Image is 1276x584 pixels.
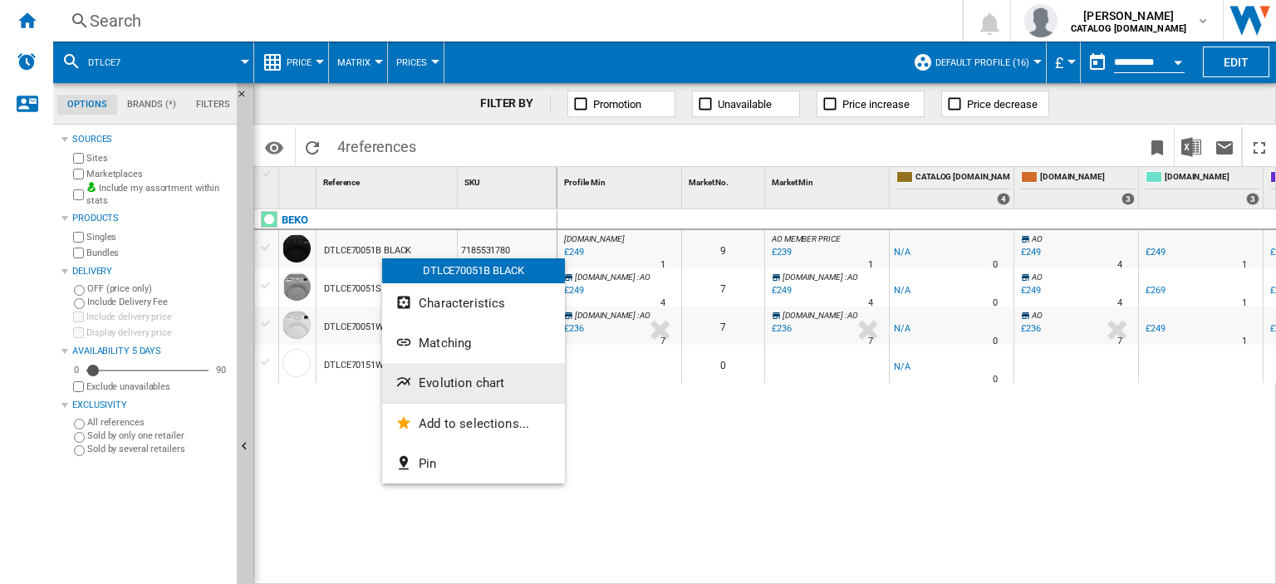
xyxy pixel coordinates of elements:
[382,283,565,323] button: Characteristics
[419,456,436,471] span: Pin
[382,444,565,483] button: Pin...
[382,404,565,444] button: Add to selections...
[419,296,505,311] span: Characteristics
[382,323,565,363] button: Matching
[382,363,565,403] button: Evolution chart
[419,375,504,390] span: Evolution chart
[382,258,565,283] div: DTLCE70051B BLACK
[419,416,529,431] span: Add to selections...
[419,336,471,351] span: Matching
